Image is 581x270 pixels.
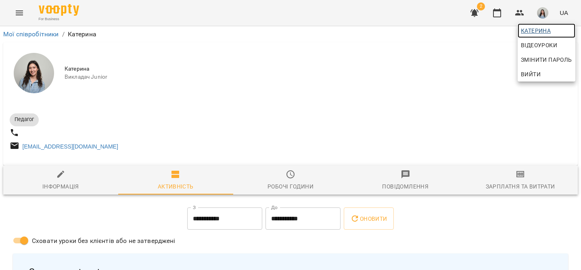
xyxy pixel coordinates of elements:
span: Вийти [521,69,541,79]
span: Відеоуроки [521,40,557,50]
a: Відеоуроки [518,38,560,52]
a: Змінити пароль [518,52,575,67]
span: Змінити пароль [521,55,572,65]
span: Катерина [521,26,572,36]
button: Вийти [518,67,575,82]
a: Катерина [518,23,575,38]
